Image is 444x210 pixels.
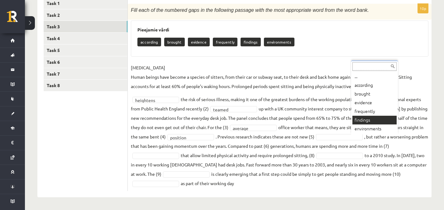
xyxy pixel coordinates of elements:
[352,124,397,133] div: environments
[352,107,397,116] div: frequently
[352,116,397,124] div: findings
[352,98,397,107] div: evidence
[352,81,397,90] div: according
[352,72,397,81] div: ...
[352,90,397,98] div: brought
